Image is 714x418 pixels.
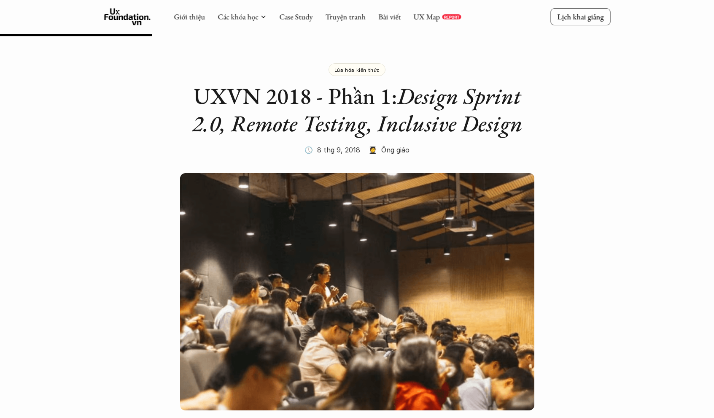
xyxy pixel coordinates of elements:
[218,12,258,22] a: Các khóa học
[189,82,526,137] h1: UXVN 2018 - Phần 1:
[444,14,459,19] p: REPORT
[557,12,604,22] p: Lịch khai giảng
[369,144,410,156] p: 🧑‍🎓 Ông giáo
[279,12,313,22] a: Case Study
[413,12,440,22] a: UX Map
[442,14,461,19] a: REPORT
[192,81,526,138] em: Design Sprint 2.0, Remote Testing, Inclusive Design
[334,67,380,73] p: Lúa hóa kiến thức
[304,144,360,156] p: 🕔 8 thg 9, 2018
[325,12,366,22] a: Truyện tranh
[174,12,205,22] a: Giới thiệu
[550,8,610,25] a: Lịch khai giảng
[378,12,401,22] a: Bài viết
